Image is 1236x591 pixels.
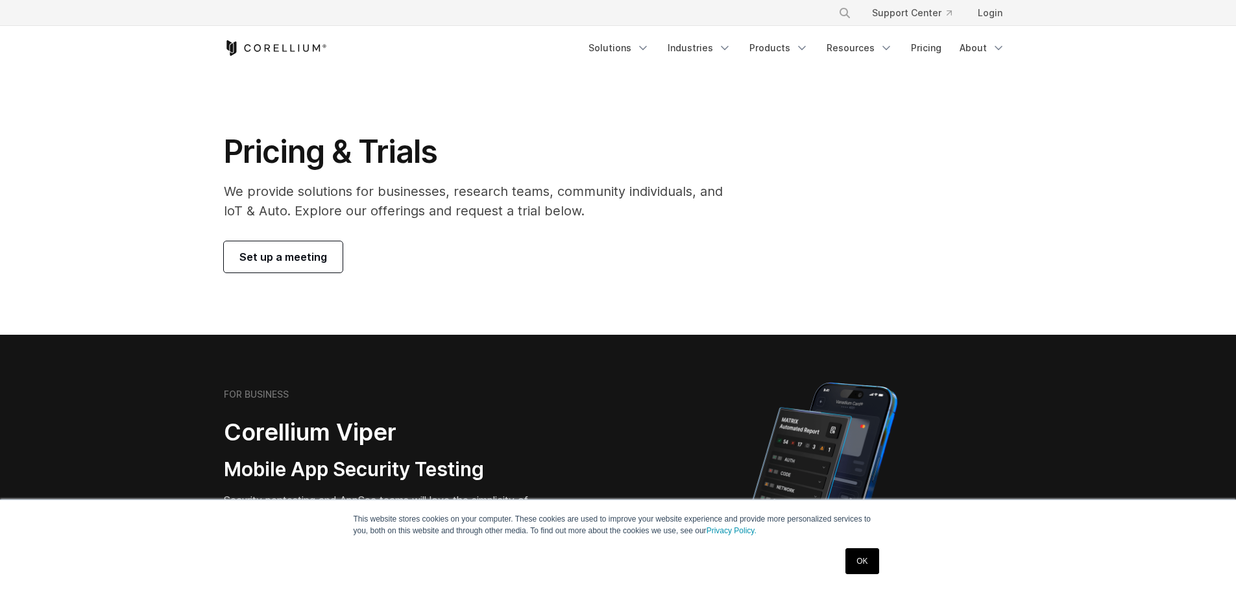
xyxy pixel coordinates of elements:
[952,36,1013,60] a: About
[660,36,739,60] a: Industries
[823,1,1013,25] div: Navigation Menu
[742,36,816,60] a: Products
[862,1,962,25] a: Support Center
[224,457,556,482] h3: Mobile App Security Testing
[581,36,1013,60] div: Navigation Menu
[224,418,556,447] h2: Corellium Viper
[239,249,327,265] span: Set up a meeting
[845,548,879,574] a: OK
[581,36,657,60] a: Solutions
[819,36,901,60] a: Resources
[224,40,327,56] a: Corellium Home
[224,182,741,221] p: We provide solutions for businesses, research teams, community individuals, and IoT & Auto. Explo...
[354,513,883,537] p: This website stores cookies on your computer. These cookies are used to improve your website expe...
[224,241,343,272] a: Set up a meeting
[903,36,949,60] a: Pricing
[967,1,1013,25] a: Login
[707,526,757,535] a: Privacy Policy.
[224,389,289,400] h6: FOR BUSINESS
[833,1,856,25] button: Search
[224,492,556,539] p: Security pentesting and AppSec teams will love the simplicity of automated report generation comb...
[224,132,741,171] h1: Pricing & Trials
